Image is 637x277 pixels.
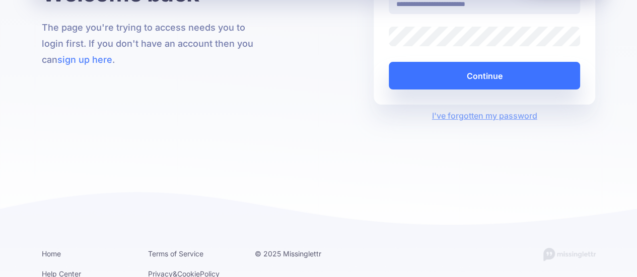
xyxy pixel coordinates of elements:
[42,249,61,258] a: Home
[255,247,346,260] li: © 2025 Missinglettr
[42,20,264,68] p: The page you're trying to access needs you to login first. If you don't have an account then you ...
[148,249,203,258] a: Terms of Service
[432,111,537,121] a: I've forgotten my password
[389,62,581,89] button: Continue
[57,54,112,65] a: sign up here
